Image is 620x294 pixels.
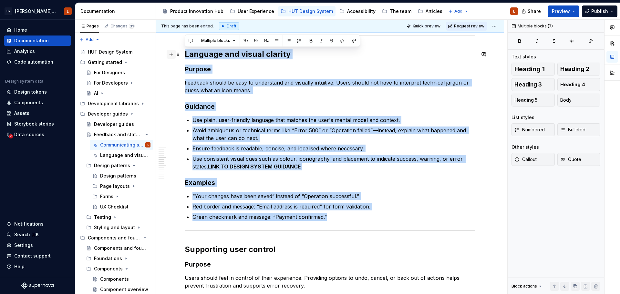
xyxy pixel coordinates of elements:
[14,110,29,117] div: Assets
[4,87,71,97] a: Design tokens
[337,6,378,16] a: Accessibility
[405,22,443,31] button: Quick preview
[14,37,49,44] div: Documentation
[512,54,536,60] div: Text styles
[514,81,542,88] span: Heading 3
[94,255,122,262] div: Foundations
[1,4,74,18] button: HR[PERSON_NAME] UI Toolkit (HUT)L
[238,8,274,15] div: User Experience
[14,48,35,55] div: Analytics
[84,78,153,88] a: For Developers
[94,162,130,169] div: Design patterns
[512,114,534,121] div: List styles
[94,245,147,251] div: Components and foundations
[77,47,153,57] a: HUT Design System
[185,244,475,255] h2: Supporting user control
[512,78,555,91] button: Heading 3
[185,260,475,269] h3: Purpose
[14,221,44,227] div: Notifications
[86,37,94,42] span: Add
[161,24,214,29] span: This page has been edited.
[528,8,541,15] span: Share
[90,191,153,202] div: Forms
[84,88,153,98] a: AI
[446,22,487,31] button: Request review
[227,6,277,16] a: User Experience
[513,9,515,14] div: L
[185,79,475,94] p: Feedback should be easy to understand and visually intuitive. Users should not have to interpret ...
[4,35,71,46] a: Documentation
[90,202,153,212] a: UX Checklist
[170,8,223,15] div: Product Innovation Hub
[67,9,69,14] div: L
[14,89,47,95] div: Design tokens
[84,243,153,253] a: Components and foundations
[88,59,122,66] div: Getting started
[4,119,71,129] a: Storybook stories
[4,57,71,67] a: Code automation
[84,67,153,78] a: For Designers
[4,261,71,272] button: Help
[560,127,585,133] span: Bulleted
[185,102,475,111] h3: Guidance
[14,27,27,33] div: Home
[90,181,153,191] div: Page layouts
[591,8,608,15] span: Publish
[557,123,601,136] button: Bulleted
[84,129,153,140] a: Feedback and state changes
[77,233,153,243] div: Components and foundations
[94,214,111,220] div: Testing
[90,140,153,150] a: Communicating system activityL
[100,173,136,179] div: Design patterns
[77,109,153,119] div: Developer guides
[548,5,579,17] button: Preview
[4,97,71,108] a: Components
[192,155,475,170] p: Use consistent visual cues such as colour, iconography, and placement to indicate success, warnin...
[185,178,475,187] h3: Examples
[192,145,475,152] p: Ensure feedback is readable, concise, and localised where necessary.
[14,253,51,259] div: Contact support
[84,264,153,274] div: Components
[94,131,143,138] div: Feedback and state changes
[4,219,71,229] button: Notifications
[278,6,336,16] a: HUT Design System
[454,9,462,14] span: Add
[84,222,153,233] div: Styling and layout
[4,108,71,118] a: Assets
[560,66,589,72] span: Heading 2
[347,8,376,15] div: Accessibility
[14,131,44,138] div: Data sources
[14,242,33,248] div: Settings
[21,282,54,289] svg: Supernova Logo
[148,142,149,148] div: L
[413,24,440,29] span: Quick preview
[84,253,153,264] div: Foundations
[192,192,475,200] p: “Your changes have been saved” instead of “Operation successful.”
[557,78,601,91] button: Heading 4
[90,150,153,160] a: Language and visual clarity
[88,49,132,55] div: HUT Design System
[512,153,555,166] button: Callout
[192,203,475,210] p: Red border and message: “Email address is required” for form validation.
[512,282,543,291] div: Block actions
[512,123,555,136] button: Numbered
[582,5,617,17] button: Publish
[14,263,25,270] div: Help
[512,284,537,289] div: Block actions
[552,8,570,15] span: Preview
[560,97,572,103] span: Body
[192,116,475,124] p: Use plain, user-friendly language that matches the user's mental model and context.
[514,97,538,103] span: Heading 5
[288,8,333,15] div: HUT Design System
[557,63,601,76] button: Heading 2
[4,46,71,56] a: Analytics
[512,94,555,106] button: Heading 5
[129,24,135,29] span: 31
[4,129,71,140] a: Data sources
[100,142,144,148] div: Communicating system activity
[100,286,148,293] div: Component overview
[518,5,545,17] button: Share
[14,121,54,127] div: Storybook stories
[390,8,411,15] div: The team
[5,7,12,15] div: HR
